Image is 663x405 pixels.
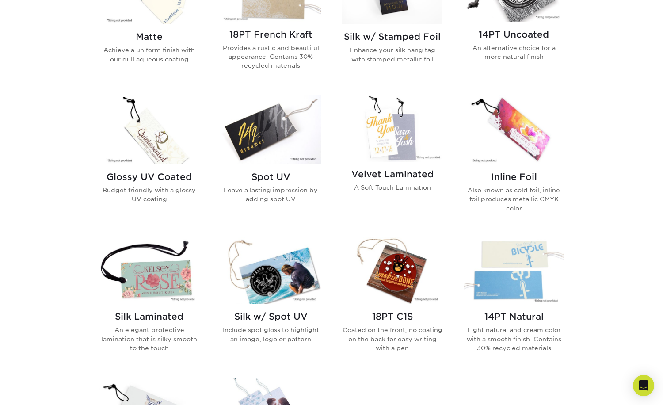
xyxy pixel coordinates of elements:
[221,43,321,70] p: Provides a rustic and beautiful appearance. Contains 30% recycled materials
[342,237,442,367] a: 18PT C1S Hang Tags 18PT C1S Coated on the front, no coating on the back for easy writing with a pen
[221,186,321,204] p: Leave a lasting impression by adding spot UV
[342,169,442,180] h2: Velvet Laminated
[221,237,321,367] a: Silk w/ Spot UV Hang Tags Silk w/ Spot UV Include spot gloss to highlight an image, logo or pattern
[464,95,564,227] a: Inline Foil Hang Tags Inline Foil Also known as cold foil, inline foil produces metallic CMYK color
[464,43,564,61] p: An alternative choice for a more natural finish
[99,325,199,352] p: An elegant protective lamination that is silky smooth to the touch
[342,183,442,192] p: A Soft Touch Lamination
[464,29,564,40] h2: 14PT Uncoated
[99,46,199,64] p: Achieve a uniform finish with our dull aqueous coating
[99,172,199,182] h2: Glossy UV Coated
[221,29,321,40] h2: 18PT French Kraft
[342,31,442,42] h2: Silk w/ Stamped Foil
[221,237,321,304] img: Silk w/ Spot UV Hang Tags
[633,375,654,396] div: Open Intercom Messenger
[221,325,321,344] p: Include spot gloss to highlight an image, logo or pattern
[342,325,442,352] p: Coated on the front, no coating on the back for easy writing with a pen
[342,95,442,227] a: Velvet Laminated Hang Tags Velvet Laminated A Soft Touch Lamination
[99,237,199,367] a: Silk Laminated Hang Tags Silk Laminated An elegant protective lamination that is silky smooth to ...
[221,172,321,182] h2: Spot UV
[464,237,564,367] a: 14PT Natural Hang Tags 14PT Natural Light natural and cream color with a smooth finish. Contains ...
[464,172,564,182] h2: Inline Foil
[464,325,564,352] p: Light natural and cream color with a smooth finish. Contains 30% recycled materials
[464,311,564,322] h2: 14PT Natural
[99,95,199,227] a: Glossy UV Coated Hang Tags Glossy UV Coated Budget friendly with a glossy UV coating
[342,237,442,304] img: 18PT C1S Hang Tags
[99,31,199,42] h2: Matte
[464,186,564,213] p: Also known as cold foil, inline foil produces metallic CMYK color
[221,311,321,322] h2: Silk w/ Spot UV
[99,311,199,322] h2: Silk Laminated
[464,95,564,164] img: Inline Foil Hang Tags
[221,95,321,164] img: Spot UV Hang Tags
[99,237,199,304] img: Silk Laminated Hang Tags
[99,186,199,204] p: Budget friendly with a glossy UV coating
[99,95,199,164] img: Glossy UV Coated Hang Tags
[464,237,564,304] img: 14PT Natural Hang Tags
[221,95,321,227] a: Spot UV Hang Tags Spot UV Leave a lasting impression by adding spot UV
[342,46,442,64] p: Enhance your silk hang tag with stamped metallic foil
[342,311,442,322] h2: 18PT C1S
[342,95,442,162] img: Velvet Laminated Hang Tags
